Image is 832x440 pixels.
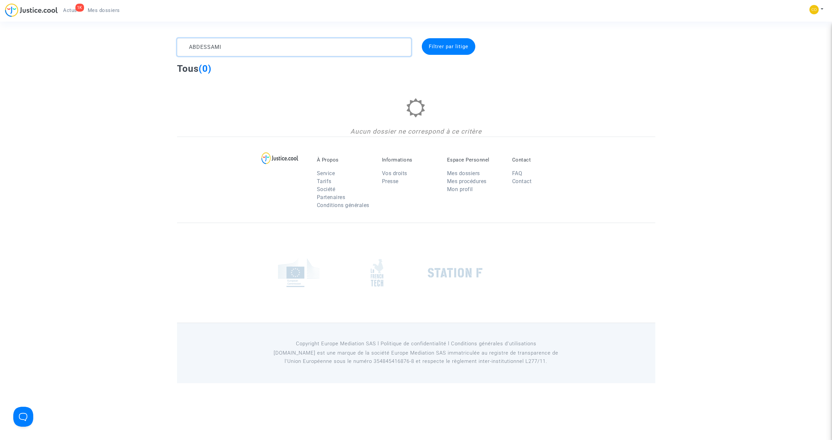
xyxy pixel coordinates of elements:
span: Mes dossiers [88,7,120,13]
p: Copyright Europe Mediation SAS l Politique de confidentialité l Conditions générales d’utilisa... [265,340,567,348]
a: Tarifs [317,178,331,184]
span: Actus [63,7,77,13]
a: Mes dossiers [82,5,125,15]
a: Mes procédures [447,178,487,184]
a: Conditions générales [317,202,369,208]
a: Contact [512,178,532,184]
img: logo-lg.svg [261,152,298,164]
span: Filtrer par litige [429,44,468,50]
p: [DOMAIN_NAME] est une marque de la société Europe Mediation SAS immatriculée au registre de tr... [265,349,567,366]
span: (0) [199,63,212,74]
a: Presse [382,178,399,184]
div: Aucun dossier ne correspond à ce critère [177,127,655,137]
span: Tous [177,63,199,74]
img: french_tech.png [371,259,383,287]
img: jc-logo.svg [5,3,58,17]
p: À Propos [317,157,372,163]
p: Informations [382,157,437,163]
p: Espace Personnel [447,157,502,163]
a: FAQ [512,170,522,176]
a: 1KActus [58,5,82,15]
a: Vos droits [382,170,407,176]
div: 1K [75,4,84,12]
p: Contact [512,157,567,163]
img: 5a13cfc393247f09c958b2f13390bacc [809,5,819,14]
a: Partenaires [317,194,345,200]
iframe: Help Scout Beacon - Open [13,407,33,427]
a: Société [317,186,335,192]
a: Service [317,170,335,176]
a: Mes dossiers [447,170,480,176]
img: stationf.png [428,268,483,278]
img: europe_commision.png [278,258,320,287]
a: Mon profil [447,186,473,192]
